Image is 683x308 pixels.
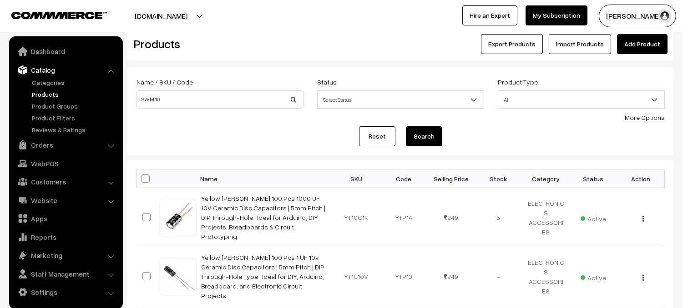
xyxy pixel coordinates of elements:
a: Add Product [617,34,668,54]
th: Action [617,169,664,188]
label: Product Type [498,77,538,87]
img: Menu [643,275,644,281]
img: Menu [643,216,644,222]
a: Marketing [11,247,120,263]
a: WebPOS [11,155,120,172]
a: Reviews & Ratings [30,125,120,134]
a: Customers [11,174,120,190]
a: Staff Management [11,266,120,282]
button: Search [406,126,442,146]
th: Selling Price [427,169,475,188]
a: Settings [11,284,120,300]
span: Select Status [318,92,484,108]
td: YT1U10V [333,247,380,306]
img: user [658,9,672,23]
img: COMMMERCE [11,12,107,19]
a: Orders [11,137,120,153]
th: SKU [333,169,380,188]
button: [DOMAIN_NAME] [103,5,219,27]
span: All [498,90,665,109]
a: Products [30,89,120,99]
td: ELECTRONICS ACCESSORIES [522,188,570,247]
a: Apps [11,210,120,227]
a: Yellow [PERSON_NAME] 100 Pcs 1 UF 10v Ceramic Disc Capacitors | 5mm Pitch | DIP Through-Hole Type... [202,253,325,299]
a: COMMMERCE [11,9,91,20]
a: Reports [11,229,120,245]
a: Hire an Expert [462,5,517,25]
a: Import Products [549,34,611,54]
span: Active [581,271,606,283]
a: Dashboard [11,43,120,60]
td: 249 [427,247,475,306]
a: My Subscription [526,5,587,25]
h2: Products [134,37,303,51]
th: Status [570,169,617,188]
a: Yellow [PERSON_NAME] 100 Pcs 1000 UF 10V Ceramic Disc Capacitors | 5mm Pitch | DIP Through-Hole |... [202,194,326,240]
th: Name [196,169,333,188]
th: Code [380,169,427,188]
label: Status [317,77,337,87]
button: Export Products [481,34,543,54]
button: [PERSON_NAME] [599,5,676,27]
th: Stock [475,169,522,188]
span: All [498,92,664,108]
input: Name / SKU / Code [137,90,304,109]
span: Active [581,212,606,224]
a: Product Groups [30,101,120,111]
td: 249 [427,188,475,247]
th: Category [522,169,570,188]
a: Reset [359,126,395,146]
a: More Options [625,114,665,121]
td: 5 [475,188,522,247]
td: - [475,247,522,306]
td: ELECTRONICS ACCESSORIES [522,247,570,306]
span: Select Status [317,90,484,109]
td: YTP14 [380,188,427,247]
a: Catalog [11,62,120,78]
a: Product Filters [30,113,120,123]
a: Categories [30,78,120,87]
td: YT10C1K [333,188,380,247]
label: Name / SKU / Code [137,77,193,87]
td: YTP13 [380,247,427,306]
a: Website [11,192,120,209]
